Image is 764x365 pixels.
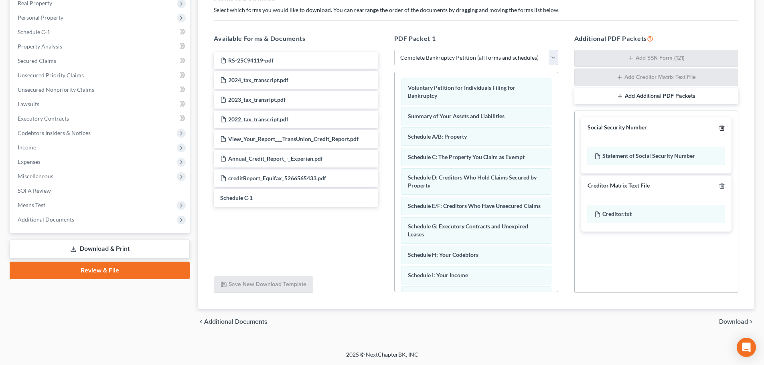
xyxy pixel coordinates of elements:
[408,272,468,278] span: Schedule I: Your Income
[11,25,190,39] a: Schedule C-1
[719,319,754,325] button: Download chevron_right
[228,175,326,181] span: creditReport_Equifax_5266565433.pdf
[228,116,288,123] span: 2022_tax_transcript.pdf
[228,135,359,142] span: View_Your_Report___TransUnion_Credit_Report.pdf
[11,83,190,97] a: Unsecured Nonpriority Claims
[204,319,268,325] span: Additional Documents
[408,84,515,99] span: Voluntary Petition for Individuals Filing for Bankruptcy
[10,240,190,258] a: Download & Print
[11,97,190,111] a: Lawsuits
[11,111,190,126] a: Executory Contracts
[228,96,286,103] span: 2023_tax_transript.pdf
[574,50,738,67] button: Add SSN Form (121)
[18,173,53,179] span: Miscellaneous
[18,14,63,21] span: Personal Property
[228,57,274,64] span: RS-25C94119-pdf
[588,205,725,223] div: Creditor.txt
[154,351,611,365] div: 2025 © NextChapterBK, INC
[18,86,94,93] span: Unsecured Nonpriority Claims
[198,319,268,325] a: chevron_left Additional Documents
[408,223,528,238] span: Schedule G: Executory Contracts and Unexpired Leases
[737,338,756,357] div: Open Intercom Messenger
[214,34,378,43] h5: Available Forms & Documents
[18,202,45,208] span: Means Test
[11,68,190,83] a: Unsecured Priority Claims
[588,124,647,131] div: Social Security Number
[748,319,754,325] i: chevron_right
[408,153,525,160] span: Schedule C: The Property You Claim as Exempt
[588,182,650,190] div: Creditor Matrix Text File
[11,39,190,54] a: Property Analysis
[18,129,91,136] span: Codebtors Insiders & Notices
[11,54,190,68] a: Secured Claims
[198,319,204,325] i: chevron_left
[18,43,62,50] span: Property Analysis
[719,319,748,325] span: Download
[18,144,36,151] span: Income
[408,251,478,258] span: Schedule H: Your Codebtors
[408,174,537,189] span: Schedule D: Creditors Who Hold Claims Secured by Property
[18,115,69,122] span: Executory Contracts
[18,158,41,165] span: Expenses
[18,72,84,79] span: Unsecured Priority Claims
[18,101,39,107] span: Lawsuits
[574,69,738,86] button: Add Creditor Matrix Text File
[11,184,190,198] a: SOFA Review
[18,187,51,194] span: SOFA Review
[574,34,738,43] h5: Additional PDF Packets
[574,88,738,105] button: Add Additional PDF Packets
[228,155,323,162] span: Annual_Credit_Report_-_Experian.pdf
[394,34,558,43] h5: PDF Packet 1
[18,57,56,64] span: Secured Claims
[18,216,74,223] span: Additional Documents
[408,202,541,209] span: Schedule E/F: Creditors Who Have Unsecured Claims
[10,262,190,279] a: Review & File
[18,28,50,35] span: Schedule C-1
[214,276,313,293] button: Save New Download Template
[408,133,467,140] span: Schedule A/B: Property
[408,113,505,119] span: Summary of Your Assets and Liabilities
[214,6,738,14] p: Select which forms you would like to download. You can rearrange the order of the documents by dr...
[228,77,288,83] span: 2024_tax_transcript.pdf
[588,147,725,165] div: Statement of Social Security Number
[220,194,253,201] span: Schedule C-1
